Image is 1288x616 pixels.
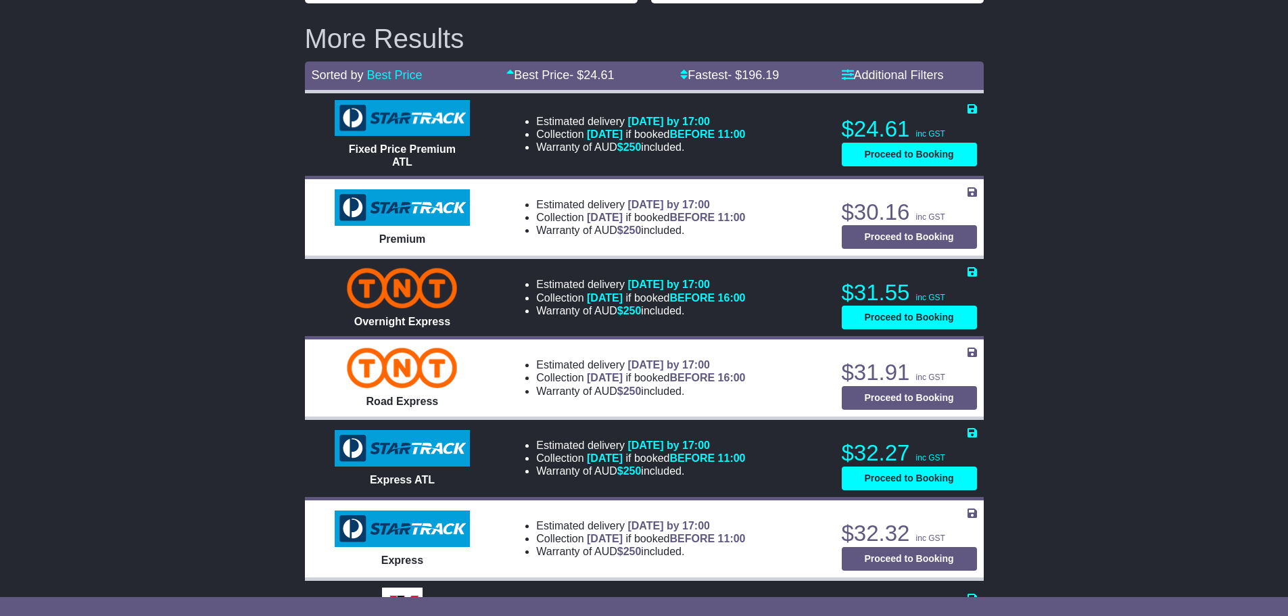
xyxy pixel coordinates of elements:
[627,199,710,210] span: [DATE] by 17:00
[536,141,745,153] li: Warranty of AUD included.
[842,143,977,166] button: Proceed to Booking
[335,511,470,547] img: StarTrack: Express
[347,348,457,388] img: TNT Domestic: Road Express
[305,24,984,53] h2: More Results
[669,212,715,223] span: BEFORE
[587,533,623,544] span: [DATE]
[506,68,614,82] a: Best Price- $24.61
[335,430,470,467] img: StarTrack: Express ATL
[617,546,642,557] span: $
[669,533,715,544] span: BEFORE
[718,372,746,383] span: 16:00
[627,279,710,290] span: [DATE] by 17:00
[536,519,745,532] li: Estimated delivery
[347,268,457,308] img: TNT Domestic: Overnight Express
[842,520,977,547] p: $32.32
[728,68,779,82] span: - $
[916,373,945,382] span: inc GST
[536,452,745,465] li: Collection
[623,224,642,236] span: 250
[587,372,745,383] span: if booked
[916,534,945,543] span: inc GST
[916,453,945,463] span: inc GST
[367,68,423,82] a: Best Price
[718,212,746,223] span: 11:00
[354,316,450,327] span: Overnight Express
[536,278,745,291] li: Estimated delivery
[587,292,745,304] span: if booked
[669,292,715,304] span: BEFORE
[842,116,977,143] p: $24.61
[536,371,745,384] li: Collection
[587,128,745,140] span: if booked
[669,128,715,140] span: BEFORE
[842,199,977,226] p: $30.16
[536,532,745,545] li: Collection
[742,68,779,82] span: 196.19
[623,385,642,397] span: 250
[916,129,945,139] span: inc GST
[842,225,977,249] button: Proceed to Booking
[680,68,779,82] a: Fastest- $196.19
[718,533,746,544] span: 11:00
[587,212,623,223] span: [DATE]
[627,116,710,127] span: [DATE] by 17:00
[617,385,642,397] span: $
[916,293,945,302] span: inc GST
[842,547,977,571] button: Proceed to Booking
[842,279,977,306] p: $31.55
[335,189,470,226] img: StarTrack: Premium
[379,233,425,245] span: Premium
[536,224,745,237] li: Warranty of AUD included.
[842,467,977,490] button: Proceed to Booking
[842,359,977,386] p: $31.91
[536,439,745,452] li: Estimated delivery
[623,305,642,316] span: 250
[587,533,745,544] span: if booked
[627,440,710,451] span: [DATE] by 17:00
[349,143,456,168] span: Fixed Price Premium ATL
[536,198,745,211] li: Estimated delivery
[617,224,642,236] span: $
[842,440,977,467] p: $32.27
[718,452,746,464] span: 11:00
[617,141,642,153] span: $
[536,128,745,141] li: Collection
[536,115,745,128] li: Estimated delivery
[536,545,745,558] li: Warranty of AUD included.
[536,465,745,477] li: Warranty of AUD included.
[536,211,745,224] li: Collection
[842,68,944,82] a: Additional Filters
[587,452,623,464] span: [DATE]
[718,128,746,140] span: 11:00
[335,100,470,137] img: StarTrack: Fixed Price Premium ATL
[536,358,745,371] li: Estimated delivery
[623,546,642,557] span: 250
[842,386,977,410] button: Proceed to Booking
[627,520,710,531] span: [DATE] by 17:00
[669,452,715,464] span: BEFORE
[623,465,642,477] span: 250
[627,359,710,371] span: [DATE] by 17:00
[587,372,623,383] span: [DATE]
[366,396,439,407] span: Road Express
[587,128,623,140] span: [DATE]
[536,304,745,317] li: Warranty of AUD included.
[370,474,435,485] span: Express ATL
[617,305,642,316] span: $
[623,141,642,153] span: 250
[536,291,745,304] li: Collection
[536,385,745,398] li: Warranty of AUD included.
[569,68,614,82] span: - $
[916,212,945,222] span: inc GST
[312,68,364,82] span: Sorted by
[842,306,977,329] button: Proceed to Booking
[381,554,423,566] span: Express
[587,452,745,464] span: if booked
[583,68,614,82] span: 24.61
[587,292,623,304] span: [DATE]
[587,212,745,223] span: if booked
[669,372,715,383] span: BEFORE
[617,465,642,477] span: $
[718,292,746,304] span: 16:00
